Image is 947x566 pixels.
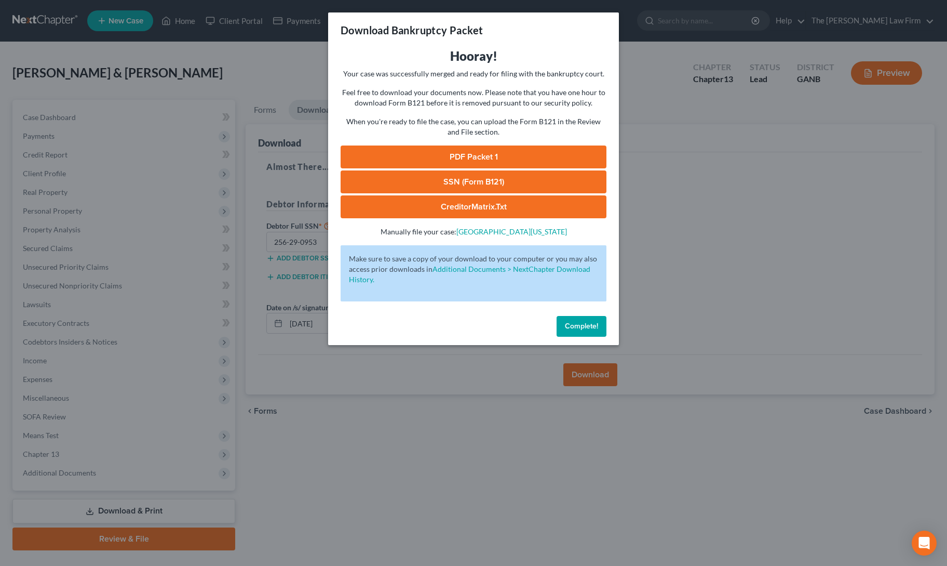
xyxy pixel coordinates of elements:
a: Additional Documents > NextChapter Download History. [349,265,590,284]
a: SSN (Form B121) [341,170,606,193]
p: Manually file your case: [341,227,606,237]
p: Feel free to download your documents now. Please note that you have one hour to download Form B12... [341,87,606,108]
p: Make sure to save a copy of your download to your computer or you may also access prior downloads in [349,254,598,285]
p: When you're ready to file the case, you can upload the Form B121 in the Review and File section. [341,116,606,137]
a: [GEOGRAPHIC_DATA][US_STATE] [456,227,567,236]
h3: Download Bankruptcy Packet [341,23,483,37]
a: PDF Packet 1 [341,146,606,168]
button: Complete! [557,316,606,337]
div: Open Intercom Messenger [912,531,937,556]
h3: Hooray! [341,48,606,64]
span: Complete! [565,322,598,331]
a: CreditorMatrix.txt [341,195,606,218]
p: Your case was successfully merged and ready for filing with the bankruptcy court. [341,69,606,79]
